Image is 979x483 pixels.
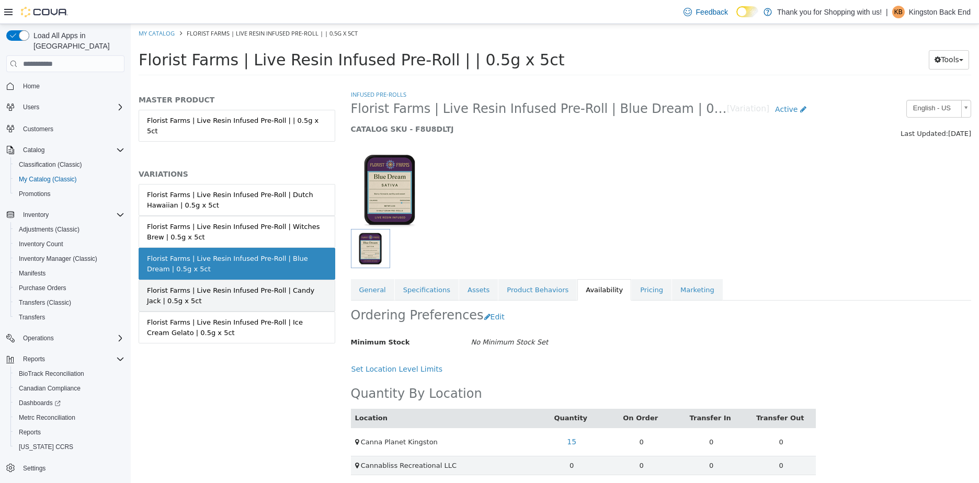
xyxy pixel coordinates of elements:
[368,255,446,277] a: Product Behaviors
[894,6,903,18] span: KB
[492,390,529,398] a: On Order
[220,336,318,355] button: Set Location Level Limits
[10,425,129,440] button: Reports
[10,237,129,251] button: Inventory Count
[15,188,55,200] a: Promotions
[15,441,77,453] a: [US_STATE] CCRS
[220,362,351,378] h2: Quantity By Location
[23,146,44,154] span: Catalog
[15,426,124,439] span: Reports
[2,331,129,346] button: Operations
[15,282,124,294] span: Purchase Orders
[596,81,639,89] small: [Variation]
[15,311,124,324] span: Transfers
[15,411,79,424] a: Metrc Reconciliation
[798,26,838,45] button: Tools
[15,223,84,236] a: Adjustments (Classic)
[476,404,545,432] td: 0
[19,353,49,365] button: Reports
[19,80,44,93] a: Home
[15,238,124,250] span: Inventory Count
[220,66,276,74] a: Infused Pre-Rolls
[2,208,129,222] button: Inventory
[19,384,81,393] span: Canadian Compliance
[15,223,124,236] span: Adjustments (Classic)
[559,390,602,398] a: Transfer In
[15,267,50,280] a: Manifests
[10,366,129,381] button: BioTrack Reconciliation
[2,352,129,366] button: Reports
[21,7,68,17] img: Cova
[501,255,541,277] a: Pricing
[23,464,45,473] span: Settings
[15,173,81,186] a: My Catalog (Classic)
[224,389,259,399] button: Location
[15,441,124,453] span: Washington CCRS
[545,404,615,432] td: 0
[19,313,45,321] span: Transfers
[10,266,129,281] button: Manifests
[19,79,124,93] span: Home
[16,229,196,250] div: Florist Farms | Live Resin Infused Pre-Roll | Blue Dream | 0.5g x 5ct
[19,209,53,221] button: Inventory
[770,106,817,113] span: Last Updated:
[23,334,54,342] span: Operations
[8,27,434,45] span: Florist Farms | Live Resin Infused Pre-Roll | | 0.5g x 5ct
[19,144,49,156] button: Catalog
[16,293,196,314] div: Florist Farms | Live Resin Infused Pre-Roll | Ice Cream Gelato | 0.5g x 5ct
[328,255,367,277] a: Assets
[15,173,124,186] span: My Catalog (Classic)
[19,413,75,422] span: Metrc Reconciliation
[2,461,129,476] button: Settings
[817,106,840,113] span: [DATE]
[23,103,39,111] span: Users
[15,296,75,309] a: Transfers (Classic)
[340,314,417,322] i: No Minimum Stock Set
[545,432,615,451] td: 0
[56,5,227,13] span: Florist Farms | Live Resin Infused Pre-Roll | | 0.5g x 5ct
[19,269,45,278] span: Manifests
[15,296,124,309] span: Transfers (Classic)
[19,255,97,263] span: Inventory Manager (Classic)
[23,125,53,133] span: Customers
[2,100,129,114] button: Users
[23,82,40,90] span: Home
[19,443,73,451] span: [US_STATE] CCRS
[15,397,124,409] span: Dashboards
[23,355,45,363] span: Reports
[541,255,592,277] a: Marketing
[696,7,728,17] span: Feedback
[220,283,353,300] h2: Ordering Preferences
[776,76,826,93] span: English - US
[15,238,67,250] a: Inventory Count
[776,76,840,94] a: English - US
[19,101,124,113] span: Users
[15,411,124,424] span: Metrc Reconciliation
[8,71,204,80] h5: MASTER PRODUCT
[19,399,61,407] span: Dashboards
[616,404,686,432] td: 0
[19,332,58,344] button: Operations
[430,408,451,428] a: 15
[19,284,66,292] span: Purchase Orders
[220,100,681,110] h5: CATALOG SKU - F8U8DLTJ
[16,166,196,186] div: Florist Farms | Live Resin Infused Pre-Roll | Dutch Hawaiian | 0.5g x 5ct
[15,188,124,200] span: Promotions
[10,172,129,187] button: My Catalog (Classic)
[15,426,45,439] a: Reports
[2,78,129,94] button: Home
[264,255,328,277] a: Specifications
[15,267,124,280] span: Manifests
[892,6,905,18] div: Kingston Back End
[15,382,85,395] a: Canadian Compliance
[10,440,129,454] button: [US_STATE] CCRS
[10,222,129,237] button: Adjustments (Classic)
[10,281,129,295] button: Purchase Orders
[19,122,124,135] span: Customers
[19,123,58,135] a: Customers
[10,381,129,396] button: Canadian Compliance
[19,144,124,156] span: Catalog
[29,30,124,51] span: Load All Apps in [GEOGRAPHIC_DATA]
[19,370,84,378] span: BioTrack Reconciliation
[2,143,129,157] button: Catalog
